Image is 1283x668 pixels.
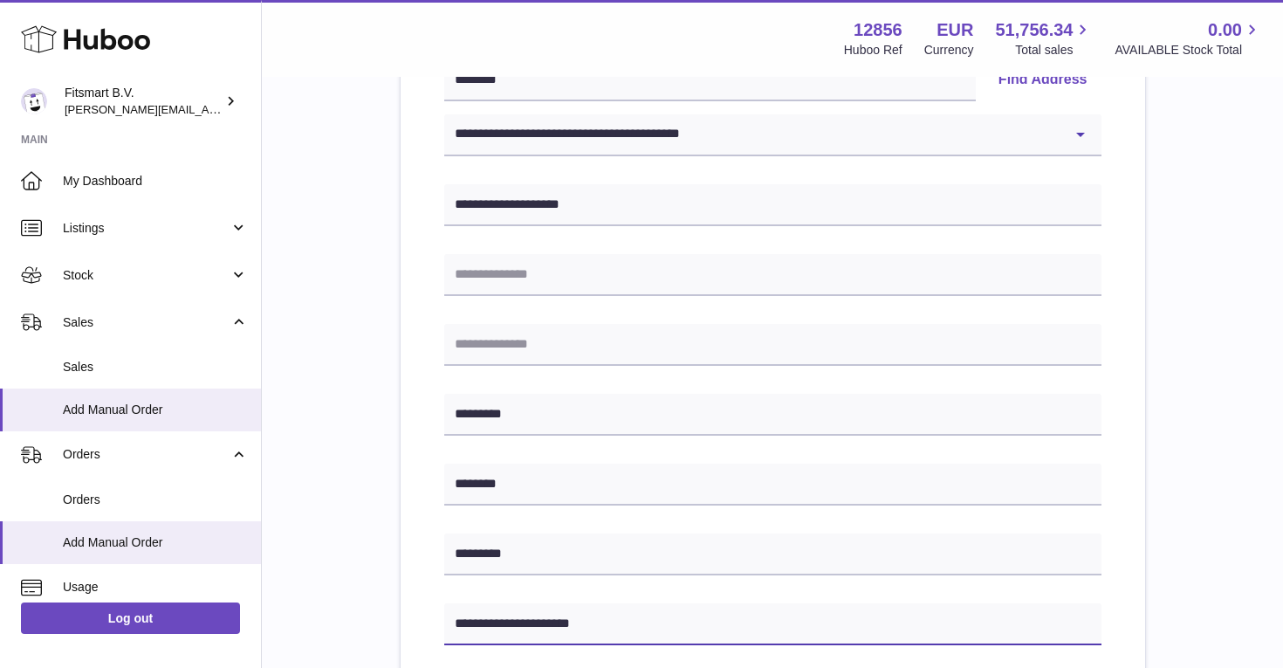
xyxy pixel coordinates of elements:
button: Find Address [985,59,1101,101]
div: Huboo Ref [844,42,902,59]
span: Total sales [1015,42,1093,59]
strong: EUR [937,18,973,42]
span: Add Manual Order [63,534,248,551]
a: 0.00 AVAILABLE Stock Total [1115,18,1262,59]
span: 0.00 [1208,18,1242,42]
span: 51,756.34 [995,18,1073,42]
span: Stock [63,267,230,284]
div: Currency [924,42,974,59]
span: AVAILABLE Stock Total [1115,42,1262,59]
span: Sales [63,359,248,375]
span: Orders [63,446,230,463]
span: Sales [63,314,230,331]
span: Listings [63,220,230,237]
a: Log out [21,603,240,634]
span: Add Manual Order [63,402,248,418]
a: 51,756.34 Total sales [995,18,1093,59]
div: Fitsmart B.V. [65,85,222,118]
img: jonathan@leaderoo.com [21,88,47,114]
span: [PERSON_NAME][EMAIL_ADDRESS][DOMAIN_NAME] [65,102,350,116]
span: Usage [63,579,248,596]
span: My Dashboard [63,173,248,189]
strong: 12856 [854,18,902,42]
span: Orders [63,492,248,508]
